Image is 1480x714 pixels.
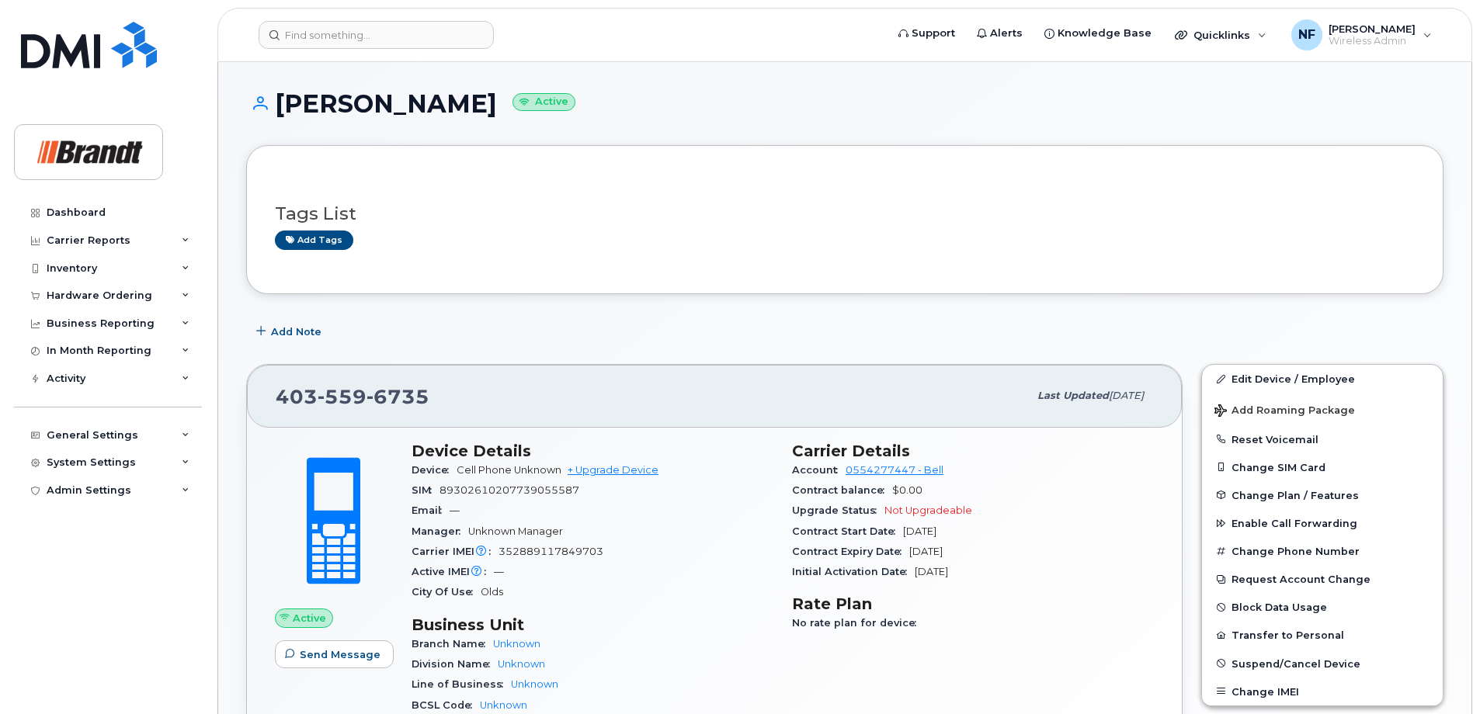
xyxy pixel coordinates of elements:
button: Suspend/Cancel Device [1202,650,1443,678]
a: + Upgrade Device [568,464,658,476]
button: Change SIM Card [1202,453,1443,481]
span: Cell Phone Unknown [457,464,561,476]
span: BCSL Code [412,699,480,711]
span: Contract balance [792,484,892,496]
span: Add Note [271,324,321,339]
span: Email [412,504,450,516]
a: Unknown [480,699,527,711]
h3: Tags List [275,204,1415,224]
span: Suspend/Cancel Device [1232,657,1360,669]
span: Initial Activation Date [792,566,915,577]
span: Olds [481,586,503,598]
a: Unknown [498,658,545,670]
span: Change Plan / Features [1232,489,1359,501]
button: Add Roaming Package [1202,393,1443,425]
button: Block Data Usage [1202,593,1443,621]
span: Division Name [412,658,498,670]
span: Carrier IMEI [412,546,499,557]
span: Account [792,464,846,476]
a: Edit Device / Employee [1202,365,1443,393]
span: — [494,566,504,577]
span: Branch Name [412,638,493,650]
a: Add tags [275,230,353,250]
span: Send Message [300,647,380,662]
span: Enable Call Forwarding [1232,518,1357,529]
button: Request Account Change [1202,565,1443,593]
button: Reset Voicemail [1202,425,1443,453]
span: 352889117849703 [499,546,603,557]
span: No rate plan for device [792,617,924,629]
span: — [450,504,460,516]
span: Upgrade Status [792,504,884,516]
span: [DATE] [909,546,943,557]
span: SIM [412,484,439,496]
span: Device [412,464,457,476]
span: Contract Expiry Date [792,546,909,557]
span: City Of Use [412,586,481,598]
span: Contract Start Date [792,525,903,537]
button: Enable Call Forwarding [1202,509,1443,537]
span: Manager [412,525,468,537]
span: Active [293,611,326,626]
h3: Device Details [412,442,773,460]
button: Transfer to Personal [1202,621,1443,649]
h3: Business Unit [412,615,773,634]
a: 0554277447 - Bell [846,464,943,476]
button: Change IMEI [1202,678,1443,705]
a: Unknown [511,678,558,690]
button: Change Phone Number [1202,537,1443,565]
span: 559 [318,385,367,408]
h3: Carrier Details [792,442,1154,460]
button: Send Message [275,640,394,668]
span: [DATE] [1109,390,1144,401]
span: [DATE] [915,566,948,577]
span: 403 [276,385,429,408]
span: Line of Business [412,678,511,690]
span: Active IMEI [412,566,494,577]
span: 6735 [367,385,429,408]
span: $0.00 [892,484,922,496]
button: Add Note [246,317,335,345]
h1: [PERSON_NAME] [246,90,1444,117]
a: Unknown [493,638,540,650]
span: Not Upgradeable [884,504,972,516]
button: Change Plan / Features [1202,481,1443,509]
span: Add Roaming Package [1214,404,1355,419]
small: Active [512,93,575,111]
h3: Rate Plan [792,594,1154,613]
span: [DATE] [903,525,936,537]
span: 89302610207739055587 [439,484,579,496]
span: Last updated [1037,390,1109,401]
span: Unknown Manager [468,525,563,537]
